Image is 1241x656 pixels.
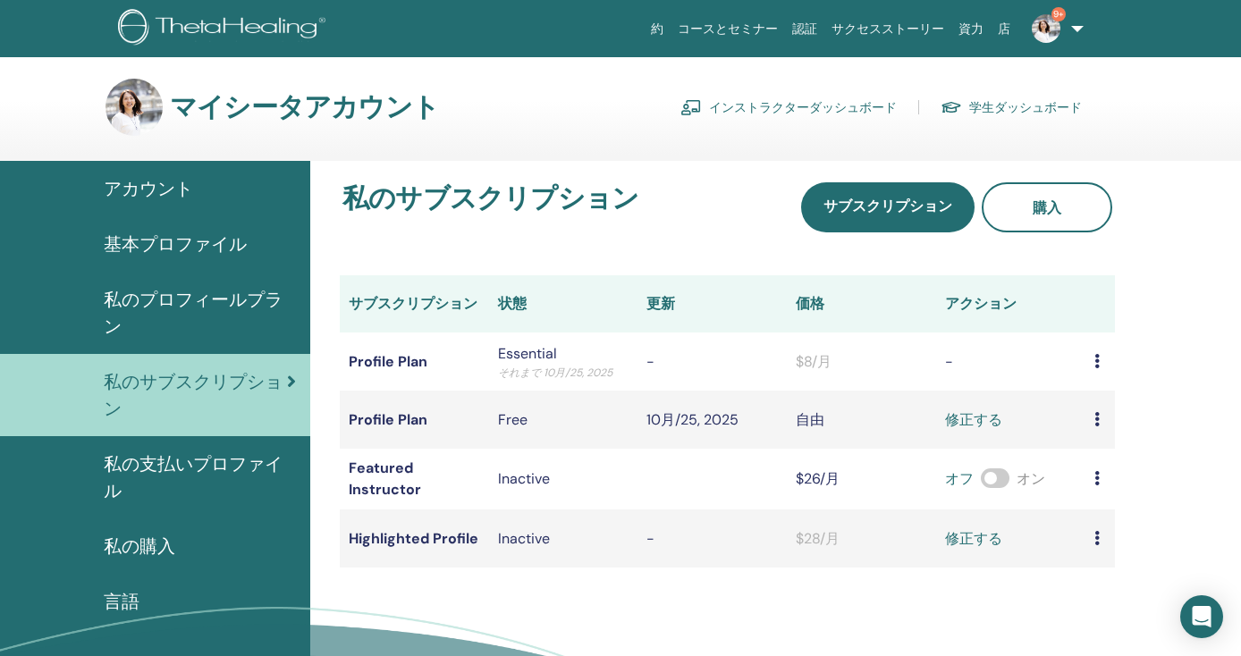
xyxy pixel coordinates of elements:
div: Inactive [498,468,629,490]
p: それまで 10月/25, 2025 [498,365,629,381]
th: アクション [936,275,1085,332]
img: default.jpg [106,79,163,136]
span: - [646,352,654,371]
span: 私のプロフィールプラン [104,286,296,340]
img: logo.png [118,9,332,49]
span: 私の購入 [104,533,175,559]
p: Essential [498,343,629,365]
td: Featured Instructor [340,449,489,509]
th: 価格 [787,275,936,332]
td: Highlighted Profile [340,509,489,568]
span: 私の支払いプロファイル [104,450,296,504]
span: - [646,529,654,548]
p: Inactive [498,528,629,550]
a: サクセスストーリー [824,13,951,46]
a: 修正する [945,528,1002,550]
span: オン [1017,469,1045,488]
a: 修正する [945,409,1002,431]
span: 私のサブスクリプション [104,368,287,422]
a: 約 [644,13,671,46]
th: サブスクリプション [340,275,489,332]
span: アカウント [104,175,193,202]
img: graduation-cap.svg [941,100,962,115]
div: Open Intercom Messenger [1180,595,1223,638]
div: Free [498,409,629,431]
th: 状態 [489,275,638,332]
h3: マイシータアカウント [170,91,439,123]
img: chalkboard-teacher.svg [680,99,702,115]
h3: 私のサブスクリプション [342,182,638,225]
a: 購入 [982,182,1112,232]
span: $28/月 [796,529,840,548]
span: 言語 [104,588,139,615]
a: コースとセミナー [671,13,785,46]
a: 学生ダッシュボード [941,93,1082,122]
a: 認証 [785,13,824,46]
a: サブスクリプション [801,182,975,232]
span: $8/月 [796,352,832,371]
span: - [945,352,953,371]
img: default.jpg [1032,14,1060,43]
a: インストラクターダッシュボード [680,93,897,122]
span: 9+ [1051,7,1066,21]
span: 基本プロファイル [104,231,247,257]
span: サブスクリプション [823,197,952,215]
td: Profile Plan [340,332,489,391]
th: 更新 [637,275,787,332]
td: Profile Plan [340,391,489,449]
span: 購入 [1033,198,1061,217]
a: 資力 [951,13,991,46]
a: 店 [991,13,1017,46]
span: 10月/25, 2025 [646,410,739,429]
span: オフ [945,469,974,488]
span: $26/月 [796,469,840,488]
span: 自由 [796,410,824,429]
